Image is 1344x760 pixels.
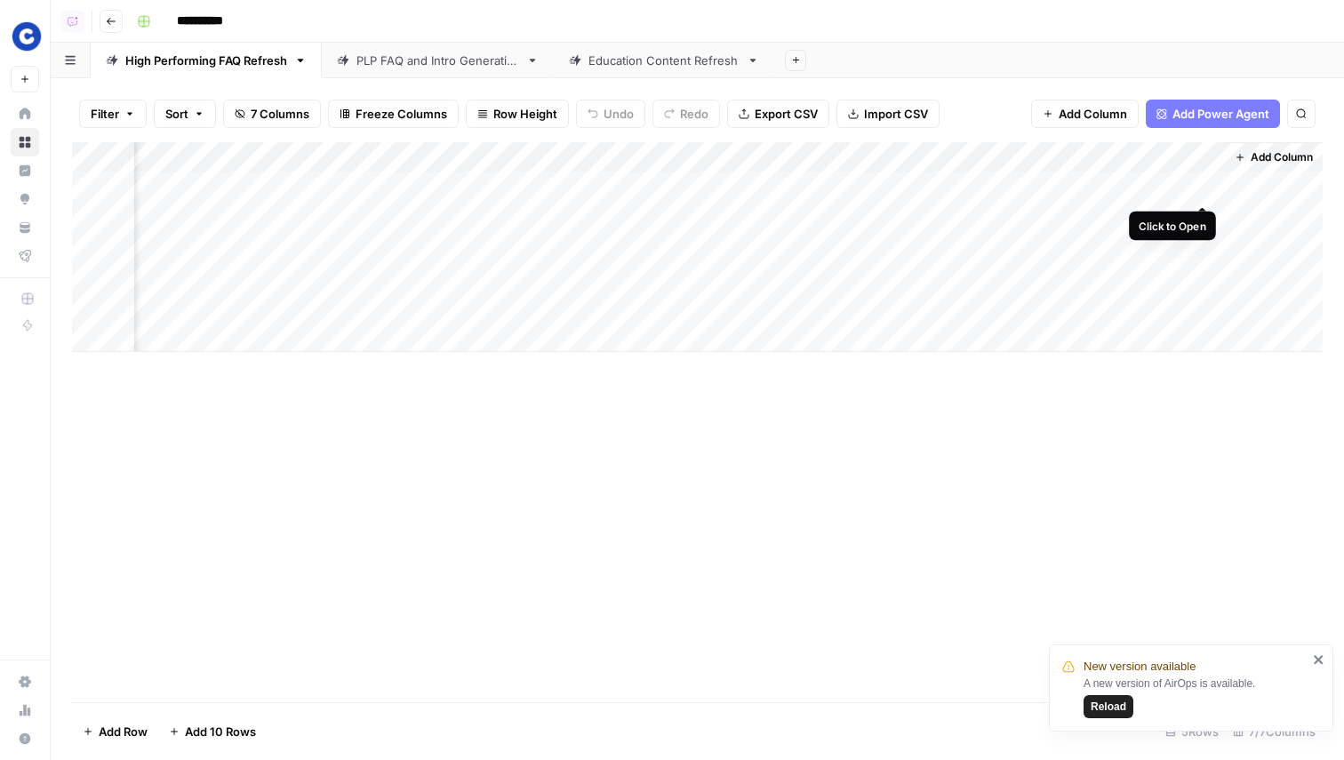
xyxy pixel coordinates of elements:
[1084,658,1196,676] span: New version available
[125,52,287,69] div: High Performing FAQ Refresh
[356,105,447,123] span: Freeze Columns
[223,100,321,128] button: 7 Columns
[1031,100,1139,128] button: Add Column
[154,100,216,128] button: Sort
[185,723,256,740] span: Add 10 Rows
[11,14,39,59] button: Workspace: Chewy
[356,52,519,69] div: PLP FAQ and Intro Generation
[1226,717,1323,746] div: 7/7 Columns
[72,717,158,746] button: Add Row
[91,105,119,123] span: Filter
[158,717,267,746] button: Add 10 Rows
[11,242,39,270] a: Flightpath
[680,105,708,123] span: Redo
[554,43,774,78] a: Education Content Refresh
[11,185,39,213] a: Opportunities
[1146,100,1280,128] button: Add Power Agent
[864,105,928,123] span: Import CSV
[1059,105,1127,123] span: Add Column
[1228,146,1320,169] button: Add Column
[11,100,39,128] a: Home
[588,52,740,69] div: Education Content Refresh
[11,20,43,52] img: Chewy Logo
[11,668,39,696] a: Settings
[1158,717,1226,746] div: 5 Rows
[466,100,569,128] button: Row Height
[836,100,940,128] button: Import CSV
[91,43,322,78] a: High Performing FAQ Refresh
[79,100,147,128] button: Filter
[652,100,720,128] button: Redo
[576,100,645,128] button: Undo
[493,105,557,123] span: Row Height
[328,100,459,128] button: Freeze Columns
[322,43,554,78] a: PLP FAQ and Intro Generation
[1084,676,1308,718] div: A new version of AirOps is available.
[604,105,634,123] span: Undo
[11,724,39,753] button: Help + Support
[11,696,39,724] a: Usage
[251,105,309,123] span: 7 Columns
[99,723,148,740] span: Add Row
[1172,105,1269,123] span: Add Power Agent
[1251,149,1313,165] span: Add Column
[11,156,39,185] a: Insights
[1091,699,1126,715] span: Reload
[1140,218,1207,234] div: Click to Open
[165,105,188,123] span: Sort
[1084,695,1133,718] button: Reload
[727,100,829,128] button: Export CSV
[11,213,39,242] a: Your Data
[11,128,39,156] a: Browse
[1313,652,1325,667] button: close
[755,105,818,123] span: Export CSV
